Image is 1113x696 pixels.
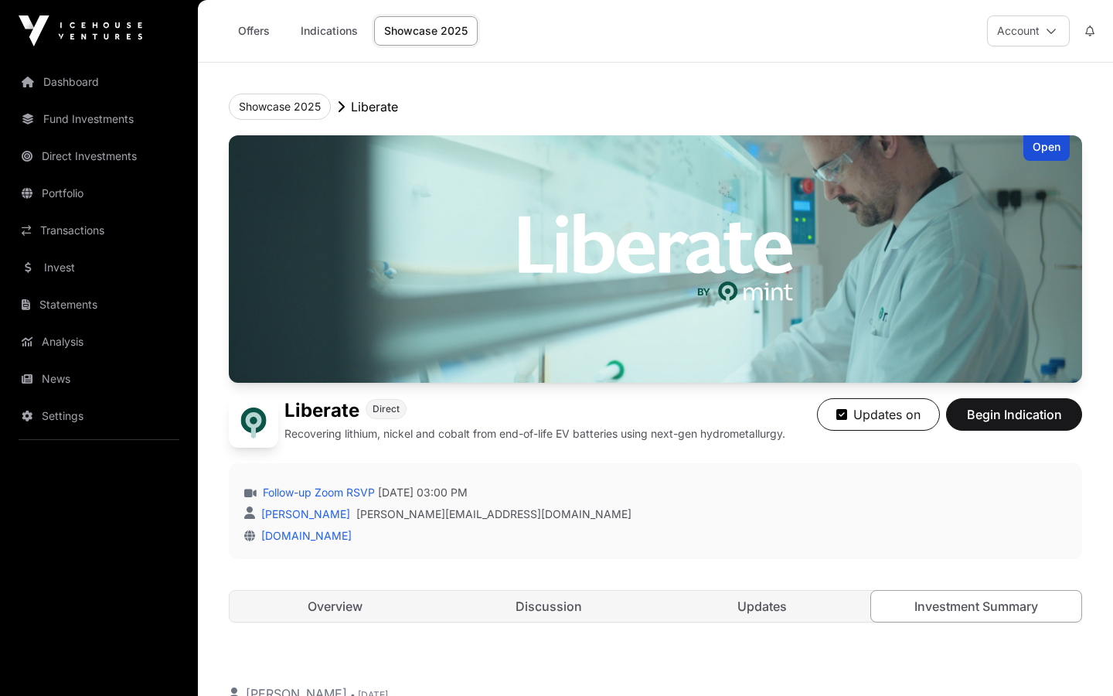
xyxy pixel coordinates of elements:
[12,65,185,99] a: Dashboard
[19,15,142,46] img: Icehouse Ventures Logo
[229,398,278,448] img: Liberate
[284,398,359,423] h1: Liberate
[817,398,940,431] button: Updates on
[12,288,185,322] a: Statements
[1036,622,1113,696] iframe: Chat Widget
[657,591,868,622] a: Updates
[444,591,655,622] a: Discussion
[946,398,1082,431] button: Begin Indication
[1023,135,1070,161] div: Open
[374,16,478,46] a: Showcase 2025
[12,325,185,359] a: Analysis
[12,102,185,136] a: Fund Investments
[230,591,441,622] a: Overview
[987,15,1070,46] button: Account
[229,94,331,120] button: Showcase 2025
[965,405,1063,424] span: Begin Indication
[223,16,284,46] a: Offers
[258,507,350,520] a: [PERSON_NAME]
[351,97,398,116] p: Liberate
[229,135,1082,383] img: Liberate
[260,485,375,500] a: Follow-up Zoom RSVP
[12,176,185,210] a: Portfolio
[356,507,631,522] a: [PERSON_NAME][EMAIL_ADDRESS][DOMAIN_NAME]
[284,426,785,442] p: Recovering lithium, nickel and cobalt from end-of-life EV batteries using next-gen hydrometallurgy.
[230,591,1081,622] nav: Tabs
[12,362,185,396] a: News
[870,590,1083,623] a: Investment Summary
[12,399,185,433] a: Settings
[12,139,185,173] a: Direct Investments
[946,414,1082,429] a: Begin Indication
[12,251,185,285] a: Invest
[255,529,352,542] a: [DOMAIN_NAME]
[373,403,400,415] span: Direct
[12,213,185,247] a: Transactions
[291,16,368,46] a: Indications
[378,485,468,500] span: [DATE] 03:00 PM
